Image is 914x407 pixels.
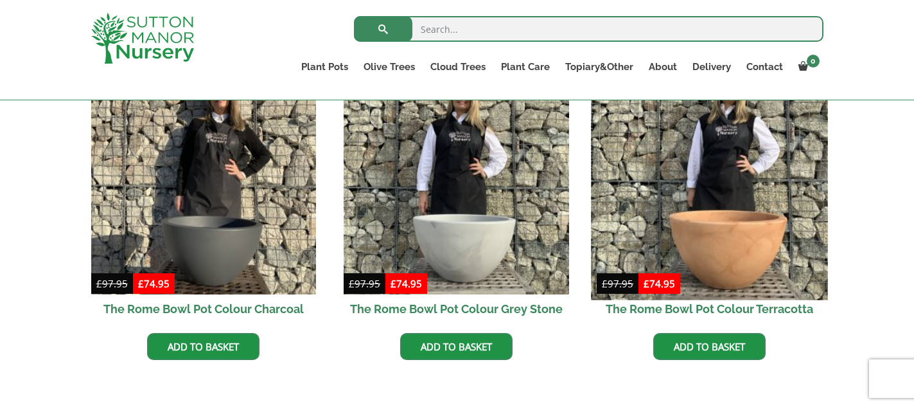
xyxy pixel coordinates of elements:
[96,277,128,290] bdi: 97.95
[91,69,317,323] a: Sale! The Rome Bowl Pot Colour Charcoal
[354,16,823,42] input: Search...
[96,277,102,290] span: £
[602,277,608,290] span: £
[147,333,259,360] a: Add to basket: “The Rome Bowl Pot Colour Charcoal”
[344,69,569,323] a: Sale! The Rome Bowl Pot Colour Grey Stone
[344,69,569,294] img: The Rome Bowl Pot Colour Grey Stone
[653,333,766,360] a: Add to basket: “The Rome Bowl Pot Colour Terracotta”
[391,277,422,290] bdi: 74.95
[91,69,317,294] img: The Rome Bowl Pot Colour Charcoal
[558,58,641,76] a: Topiary&Other
[644,277,675,290] bdi: 74.95
[356,58,423,76] a: Olive Trees
[685,58,739,76] a: Delivery
[91,13,194,64] img: logo
[138,277,144,290] span: £
[791,58,823,76] a: 0
[91,294,317,323] h2: The Rome Bowl Pot Colour Charcoal
[344,294,569,323] h2: The Rome Bowl Pot Colour Grey Stone
[644,277,649,290] span: £
[294,58,356,76] a: Plant Pots
[597,294,822,323] h2: The Rome Bowl Pot Colour Terracotta
[493,58,558,76] a: Plant Care
[349,277,380,290] bdi: 97.95
[602,277,633,290] bdi: 97.95
[138,277,170,290] bdi: 74.95
[807,55,820,68] span: 0
[641,58,685,76] a: About
[349,277,355,290] span: £
[597,69,822,323] a: Sale! The Rome Bowl Pot Colour Terracotta
[400,333,513,360] a: Add to basket: “The Rome Bowl Pot Colour Grey Stone”
[391,277,396,290] span: £
[423,58,493,76] a: Cloud Trees
[739,58,791,76] a: Contact
[591,63,827,300] img: The Rome Bowl Pot Colour Terracotta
